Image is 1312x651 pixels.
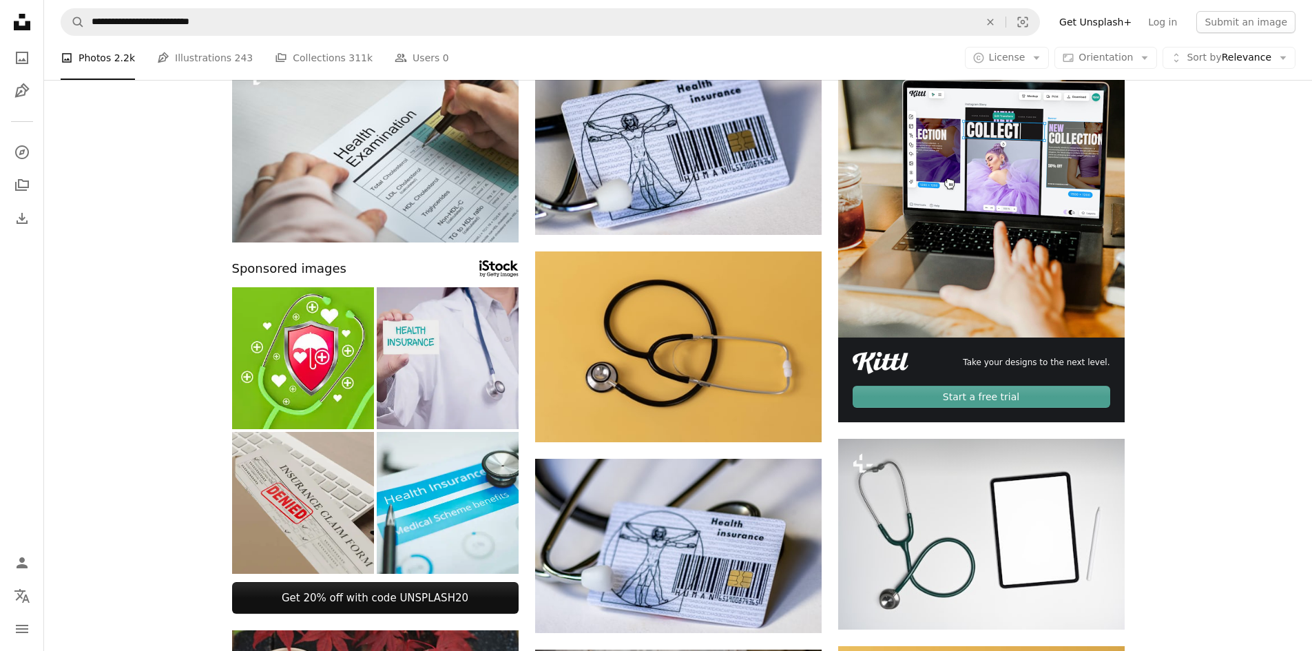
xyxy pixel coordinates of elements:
[1140,11,1185,33] a: Log in
[838,51,1125,422] a: Take your designs to the next level.Start a free trial
[1051,11,1140,33] a: Get Unsplash+
[1187,51,1271,65] span: Relevance
[853,352,909,374] img: file-1711049718225-ad48364186d3image
[535,251,822,442] img: a pair of black headphones
[1006,9,1039,35] button: Visual search
[853,386,1110,408] div: Start a free trial
[232,140,519,152] a: Medical Health Analysis Word Chart
[963,357,1110,369] span: Take your designs to the next level.
[8,549,36,577] a: Log in / Sign up
[1079,52,1133,63] span: Orientation
[232,51,519,242] img: Medical Health Analysis Word Chart
[535,51,822,235] img: a card with a picture of a man on it next to a stethos
[8,77,36,105] a: Illustrations
[8,138,36,166] a: Explore
[61,9,85,35] button: Search Unsplash
[535,136,822,149] a: a card with a picture of a man on it next to a stethos
[8,8,36,39] a: Home — Unsplash
[838,439,1125,630] img: Above view stethoscope and digital tablet on white background.
[8,172,36,199] a: Collections
[235,50,253,65] span: 243
[8,205,36,232] a: Download History
[1187,52,1221,63] span: Sort by
[61,8,1040,36] form: Find visuals sitewide
[395,36,449,80] a: Users 0
[965,47,1050,69] button: License
[1054,47,1157,69] button: Orientation
[348,50,373,65] span: 311k
[443,50,449,65] span: 0
[838,528,1125,540] a: Above view stethoscope and digital tablet on white background.
[275,36,373,80] a: Collections 311k
[8,615,36,643] button: Menu
[232,582,519,614] a: Get 20% off with code UNSPLASH20
[157,36,253,80] a: Illustrations 243
[1196,11,1295,33] button: Submit an image
[838,51,1125,338] img: file-1719664959749-d56c4ff96871image
[232,432,374,574] img: Denied health insurance application form on the table.
[975,9,1006,35] button: Clear
[377,287,519,429] img: health insurance concept. doctor in medical clothing with stethoscope showing card for health ins...
[377,432,519,574] img: Shot of a health insurance document on a table in a hospital
[8,582,36,610] button: Language
[8,44,36,72] a: Photos
[232,259,346,279] span: Sponsored images
[1163,47,1295,69] button: Sort byRelevance
[535,340,822,353] a: a pair of black headphones
[989,52,1025,63] span: License
[535,539,822,552] a: a card with a drawing of a person on it
[535,459,822,633] img: a card with a drawing of a person on it
[232,287,374,429] img: Health Insurance Shield: Medical Protection Concept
